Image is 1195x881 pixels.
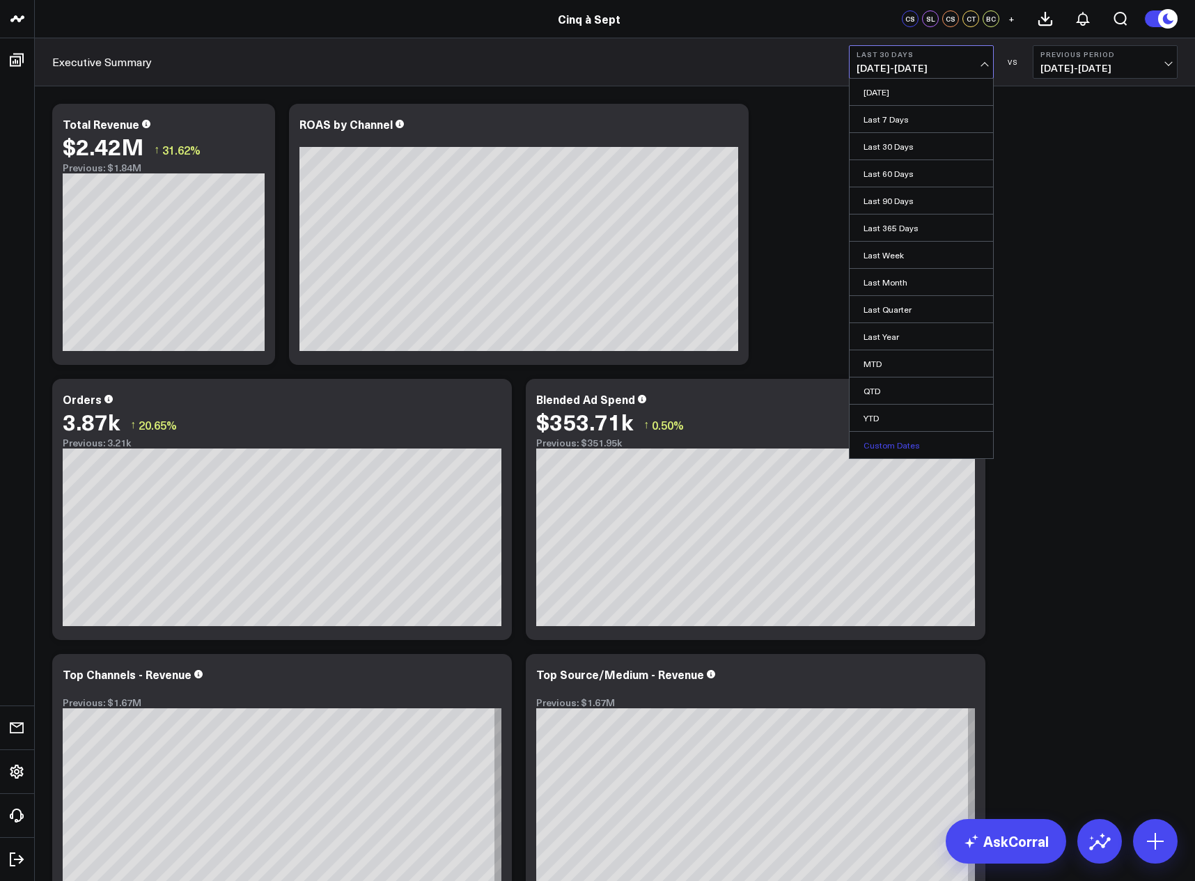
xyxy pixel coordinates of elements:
[52,54,152,70] a: Executive Summary
[850,269,993,295] a: Last Month
[850,160,993,187] a: Last 60 Days
[536,409,633,434] div: $353.71k
[850,432,993,458] a: Custom Dates
[1033,45,1178,79] button: Previous Period[DATE]-[DATE]
[850,187,993,214] a: Last 90 Days
[983,10,999,27] div: BC
[850,350,993,377] a: MTD
[850,215,993,241] a: Last 365 Days
[942,10,959,27] div: CS
[63,134,143,159] div: $2.42M
[652,417,684,432] span: 0.50%
[1003,10,1020,27] button: +
[850,377,993,404] a: QTD
[162,142,201,157] span: 31.62%
[63,437,501,449] div: Previous: 3.21k
[857,50,986,59] b: Last 30 Days
[857,63,986,74] span: [DATE] - [DATE]
[536,666,704,682] div: Top Source/Medium - Revenue
[922,10,939,27] div: SL
[63,697,501,708] div: Previous: $1.67M
[850,405,993,431] a: YTD
[1040,63,1170,74] span: [DATE] - [DATE]
[63,409,120,434] div: 3.87k
[154,141,159,159] span: ↑
[139,417,177,432] span: 20.65%
[850,106,993,132] a: Last 7 Days
[1001,58,1026,66] div: VS
[962,10,979,27] div: CT
[850,323,993,350] a: Last Year
[1040,50,1170,59] b: Previous Period
[63,391,102,407] div: Orders
[536,391,635,407] div: Blended Ad Spend
[946,819,1066,864] a: AskCorral
[63,162,265,173] div: Previous: $1.84M
[1008,14,1015,24] span: +
[63,116,139,132] div: Total Revenue
[902,10,919,27] div: CS
[130,416,136,434] span: ↑
[536,437,975,449] div: Previous: $351.95k
[850,133,993,159] a: Last 30 Days
[849,45,994,79] button: Last 30 Days[DATE]-[DATE]
[536,697,975,708] div: Previous: $1.67M
[558,11,620,26] a: Cinq à Sept
[299,116,393,132] div: ROAS by Channel
[850,296,993,322] a: Last Quarter
[850,79,993,105] a: [DATE]
[63,666,192,682] div: Top Channels - Revenue
[643,416,649,434] span: ↑
[850,242,993,268] a: Last Week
